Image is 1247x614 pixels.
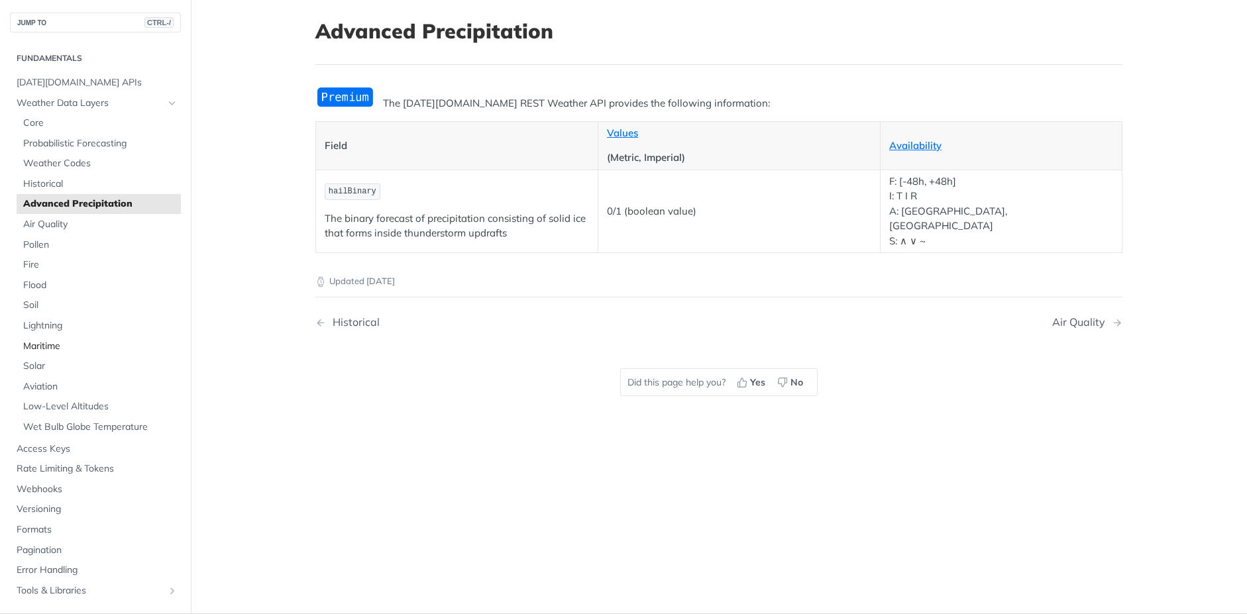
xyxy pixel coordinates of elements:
a: Access Keys [10,439,181,459]
a: Formats [10,520,181,540]
a: Maritime [17,336,181,356]
a: Weather Codes [17,154,181,174]
a: Previous Page: Historical [315,316,661,329]
a: Aviation [17,377,181,397]
span: Pagination [17,544,178,557]
span: Flood [23,279,178,292]
span: Advanced Precipitation [23,197,178,211]
span: hailBinary [329,187,376,196]
span: Weather Codes [23,157,178,170]
a: Rate Limiting & Tokens [10,459,181,479]
span: Historical [23,178,178,191]
a: Core [17,113,181,133]
span: Air Quality [23,218,178,231]
a: [DATE][DOMAIN_NAME] APIs [10,73,181,93]
a: Webhooks [10,480,181,499]
button: Yes [732,372,773,392]
span: Tools & Libraries [17,584,164,597]
div: Historical [326,316,380,329]
span: Formats [17,523,178,537]
p: F: [-48h, +48h] I: T I R A: [GEOGRAPHIC_DATA], [GEOGRAPHIC_DATA] S: ∧ ∨ ~ [889,174,1113,249]
span: Error Handling [17,564,178,577]
a: Next Page: Air Quality [1052,316,1122,329]
div: Did this page help you? [620,368,818,396]
button: Show subpages for Tools & Libraries [167,586,178,596]
a: Error Handling [10,560,181,580]
a: Historical [17,174,181,194]
span: Soil [23,299,178,312]
span: Rate Limiting & Tokens [17,462,178,476]
span: Probabilistic Forecasting [23,137,178,150]
span: Low-Level Altitudes [23,400,178,413]
div: Air Quality [1052,316,1112,329]
span: Webhooks [17,483,178,496]
span: CTRL-/ [144,17,174,28]
nav: Pagination Controls [315,303,1122,342]
a: Solar [17,356,181,376]
span: Access Keys [17,442,178,456]
span: Aviation [23,380,178,393]
a: Advanced Precipitation [17,194,181,214]
a: Flood [17,276,181,295]
h2: Fundamentals [10,52,181,64]
p: Updated [DATE] [315,275,1122,288]
p: Field [325,138,589,154]
p: The binary forecast of precipitation consisting of solid ice that forms inside thunderstorm updrafts [325,211,589,241]
button: No [773,372,810,392]
a: Values [607,127,638,139]
span: [DATE][DOMAIN_NAME] APIs [17,76,178,89]
a: Wet Bulb Globe Temperature [17,417,181,437]
a: Soil [17,295,181,315]
span: Fire [23,258,178,272]
a: Tools & LibrariesShow subpages for Tools & Libraries [10,581,181,601]
h1: Advanced Precipitation [315,19,1122,43]
span: Maritime [23,340,178,353]
button: Hide subpages for Weather Data Layers [167,98,178,109]
p: The [DATE][DOMAIN_NAME] REST Weather API provides the following information: [315,96,1122,111]
span: Wet Bulb Globe Temperature [23,421,178,434]
button: JUMP TOCTRL-/ [10,13,181,32]
p: 0/1 (boolean value) [607,204,871,219]
span: Lightning [23,319,178,333]
a: Versioning [10,499,181,519]
span: No [790,376,803,389]
span: Versioning [17,503,178,516]
a: Probabilistic Forecasting [17,134,181,154]
a: Air Quality [17,215,181,234]
a: Availability [889,139,942,152]
p: (Metric, Imperial) [607,150,871,166]
a: Low-Level Altitudes [17,397,181,417]
a: Lightning [17,316,181,336]
a: Weather Data LayersHide subpages for Weather Data Layers [10,93,181,113]
a: Pollen [17,235,181,255]
span: Weather Data Layers [17,97,164,110]
a: Fire [17,255,181,275]
a: Pagination [10,540,181,560]
span: Core [23,117,178,130]
span: Solar [23,360,178,373]
span: Pollen [23,238,178,252]
span: Yes [750,376,765,389]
